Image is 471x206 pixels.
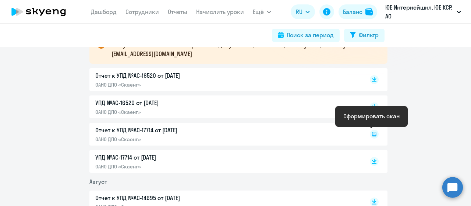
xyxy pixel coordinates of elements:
button: RU [291,4,315,19]
a: УПД №AC-16520 от [DATE]ОАНО ДПО «Скаенг» [95,98,354,115]
p: В случае возникновения вопросов по документам, напишите, пожалуйста, на почту [EMAIL_ADDRESS][DOM... [111,41,374,58]
div: Фильтр [359,31,379,39]
p: Отчет к УПД №AC-14695 от [DATE] [95,193,250,202]
a: Дашборд [91,8,117,15]
button: ЮЕ Интернейшнл, ЮЕ КСР, АО [382,3,465,21]
img: balance [365,8,373,15]
p: ОАНО ДПО «Скаенг» [95,109,250,115]
p: ОАНО ДПО «Скаенг» [95,163,250,170]
p: ОАНО ДПО «Скаенг» [95,81,250,88]
p: УПД №AC-17714 от [DATE] [95,153,250,162]
a: Отчеты [168,8,187,15]
a: УПД №AC-17714 от [DATE]ОАНО ДПО «Скаенг» [95,153,354,170]
p: УПД №AC-16520 от [DATE] [95,98,250,107]
a: Отчет к УПД №AC-16520 от [DATE]ОАНО ДПО «Скаенг» [95,71,354,88]
div: Поиск за период [287,31,334,39]
button: Ещё [253,4,271,19]
button: Балансbalance [339,4,377,19]
button: Фильтр [344,29,385,42]
div: Сформировать скан [343,112,400,121]
a: Начислить уроки [196,8,244,15]
span: Ещё [253,7,264,16]
a: Сотрудники [125,8,159,15]
p: Отчет к УПД №AC-16520 от [DATE] [95,71,250,80]
button: Поиск за период [272,29,340,42]
span: Август [89,178,107,185]
p: ЮЕ Интернейшнл, ЮЕ КСР, АО [385,3,454,21]
div: Баланс [343,7,362,16]
span: RU [296,7,302,16]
